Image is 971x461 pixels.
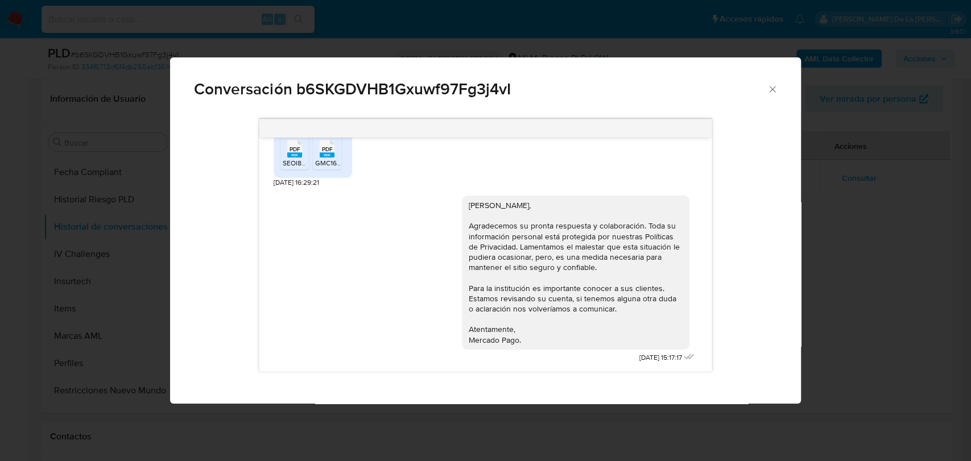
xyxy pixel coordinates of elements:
span: [DATE] 15:17:17 [639,353,682,363]
span: PDF [290,146,300,153]
div: Comunicación [170,57,800,404]
span: [DATE] 16:29:21 [274,178,319,188]
span: GMC160614U52.pdf [315,158,375,168]
span: Conversación b6SKGDVHB1Gxuwf97Fg3j4vI [194,81,767,97]
span: SEOI850329SG3_Factura_2_8ED91375-294D-4DFC-94BD-C15E5D2554FE.pdf [283,158,522,168]
span: PDF [322,146,333,153]
button: Cerrar [767,84,777,94]
div: [PERSON_NAME], Agradecemos su pronta respuesta y colaboración. Toda su información personal está ... [469,200,683,345]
